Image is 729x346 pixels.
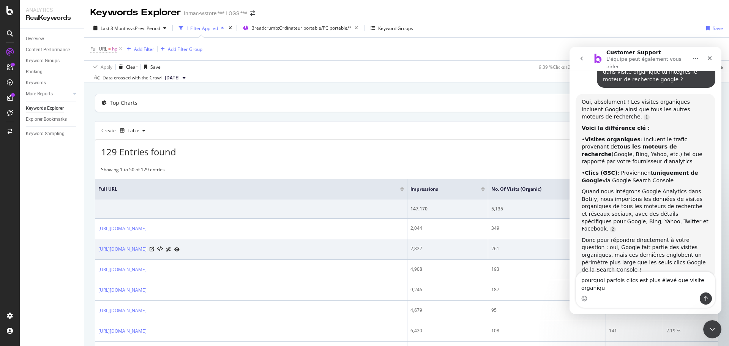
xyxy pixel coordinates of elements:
[176,22,227,34] button: 1 Filter Applied
[410,225,485,232] div: 2,044
[491,286,603,293] div: 187
[116,61,137,73] button: Clear
[98,266,147,273] a: [URL][DOMAIN_NAME]
[108,46,111,52] span: =
[90,22,169,34] button: Last 3 MonthsvsPrev. Period
[186,25,218,32] div: 1 Filter Applied
[98,186,389,193] span: Full URL
[703,320,721,338] iframe: Intercom live chat
[168,46,202,52] div: Add Filter Group
[410,266,485,273] div: 4,908
[26,90,53,98] div: More Reports
[410,286,485,293] div: 9,246
[26,79,46,87] div: Keywords
[26,46,79,54] a: Content Performance
[26,68,43,76] div: Ranking
[101,64,112,70] div: Apply
[117,125,148,137] button: Table
[250,11,255,16] div: arrow-right-arrow-left
[26,35,44,43] div: Overview
[491,245,603,252] div: 261
[378,25,413,32] div: Keyword Groups
[26,104,64,112] div: Keywords Explorer
[26,79,79,87] a: Keywords
[98,225,147,232] a: [URL][DOMAIN_NAME]
[26,130,65,138] div: Keyword Sampling
[98,286,147,294] a: [URL][DOMAIN_NAME]
[26,130,79,138] a: Keyword Sampling
[90,6,181,19] div: Keywords Explorer
[491,266,603,273] div: 193
[240,22,361,34] button: Breadcrumb:Ordinateur portable/PC portable/*
[26,6,78,14] div: Analytics
[410,307,485,314] div: 4,679
[124,44,154,54] button: Add Filter
[101,125,148,137] div: Create
[26,104,79,112] a: Keywords Explorer
[410,245,485,252] div: 2,827
[410,205,485,212] div: 147,170
[101,25,130,32] span: Last 3 Months
[134,46,154,52] div: Add Filter
[150,247,154,251] a: Visit Online Page
[368,22,416,34] button: Keyword Groups
[126,64,137,70] div: Clear
[98,307,147,314] a: [URL][DOMAIN_NAME]
[713,25,723,32] div: Save
[112,44,117,54] span: hp
[26,115,67,123] div: Explorer Bookmarks
[158,44,202,54] button: Add Filter Group
[26,14,78,22] div: RealKeywords
[227,24,234,32] div: times
[410,327,485,334] div: 6,420
[174,245,180,253] a: URL Inspection
[666,327,715,334] div: 2.19 %
[703,22,723,34] button: Save
[157,246,163,252] button: View HTML Source
[166,245,171,253] a: AI Url Details
[26,90,71,98] a: More Reports
[26,35,79,43] a: Overview
[98,327,147,335] a: [URL][DOMAIN_NAME]
[110,99,137,107] div: Top Charts
[539,64,595,70] div: 9.39 % Clicks ( 29K on 304K )
[128,128,139,133] div: Table
[165,74,180,81] span: 2025 Sep. 1st
[251,25,352,31] span: Breadcrumb: Ordinateur portable/PC portable/*
[98,245,147,253] a: [URL][DOMAIN_NAME]
[162,73,189,82] button: [DATE]
[491,307,603,314] div: 95
[491,225,603,232] div: 349
[101,166,165,175] div: Showing 1 to 50 of 129 entries
[150,64,161,70] div: Save
[26,115,79,123] a: Explorer Bookmarks
[90,46,107,52] span: Full URL
[26,57,79,65] a: Keyword Groups
[90,61,112,73] button: Apply
[491,327,603,334] div: 108
[26,68,79,76] a: Ranking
